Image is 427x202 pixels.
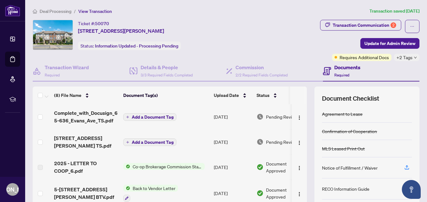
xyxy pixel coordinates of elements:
[257,190,263,197] img: Document Status
[211,104,254,129] td: [DATE]
[95,21,109,26] span: 50070
[54,134,118,149] span: [STREET_ADDRESS][PERSON_NAME] TS.pdf
[78,8,112,14] span: View Transaction
[95,43,178,49] span: Information Updated - Processing Pending
[294,188,304,198] button: Logo
[33,9,37,14] span: home
[78,20,109,27] div: Ticket #:
[402,180,421,199] button: Open asap
[294,112,304,122] button: Logo
[123,163,130,170] img: Status Icon
[40,8,71,14] span: Deal Processing
[54,92,81,99] span: (8) File Name
[266,160,305,174] span: Document Approved
[322,185,369,192] div: RECO Information Guide
[340,54,389,61] span: Requires Additional Docs
[123,185,130,192] img: Status Icon
[360,38,419,49] button: Update for Admin Review
[33,20,73,50] img: IMG-W12283805_1.jpg
[236,64,288,71] h4: Commission
[257,113,263,120] img: Document Status
[414,56,417,59] span: down
[211,154,254,180] td: [DATE]
[126,115,129,119] span: plus
[45,73,60,77] span: Required
[364,38,415,48] span: Update for Admin Review
[410,24,414,29] span: ellipsis
[123,138,176,146] button: Add a Document Tag
[74,8,76,15] li: /
[54,109,118,124] span: Complete_with_Docusign_65-636_Evans_Ave_TS.pdf
[78,42,181,50] div: Status:
[266,138,297,145] span: Pending Review
[132,140,174,144] span: Add a Document Tag
[123,163,205,170] button: Status IconCo-op Brokerage Commission Statement
[52,87,121,104] th: (8) File Name
[297,166,302,171] img: Logo
[5,5,20,16] img: logo
[294,137,304,147] button: Logo
[266,186,305,200] span: Document Approved
[254,87,308,104] th: Status
[54,160,118,175] span: 2025 - LETTER TO COOP_6.pdf
[396,54,413,61] span: +2 Tags
[322,94,379,103] span: Document Checklist
[320,20,401,31] button: Transaction Communication2
[322,164,378,171] div: Notice of Fulfillment / Waiver
[211,87,254,104] th: Upload Date
[121,87,211,104] th: Document Tag(s)
[123,113,176,121] button: Add a Document Tag
[334,64,360,71] h4: Documents
[297,140,302,145] img: Logo
[123,185,178,202] button: Status IconBack to Vendor Letter
[294,162,304,172] button: Logo
[214,92,239,99] span: Upload Date
[126,141,129,144] span: plus
[297,192,302,197] img: Logo
[334,73,349,77] span: Required
[141,73,193,77] span: 3/3 Required Fields Completed
[236,73,288,77] span: 2/2 Required Fields Completed
[322,128,377,135] div: Confirmation of Cooperation
[257,164,263,171] img: Document Status
[141,64,193,71] h4: Details & People
[257,138,263,145] img: Document Status
[391,22,396,28] div: 2
[297,115,302,120] img: Logo
[130,185,178,192] span: Back to Vendor Letter
[130,163,205,170] span: Co-op Brokerage Commission Statement
[333,20,396,30] div: Transaction Communication
[257,92,269,99] span: Status
[266,113,297,120] span: Pending Review
[45,64,89,71] h4: Transaction Wizard
[322,110,363,117] div: Agreement to Lease
[78,27,164,35] span: [STREET_ADDRESS][PERSON_NAME]
[132,115,174,119] span: Add a Document Tag
[211,129,254,154] td: [DATE]
[322,145,365,152] div: MLS Leased Print Out
[369,8,419,15] article: Transaction saved [DATE]
[54,186,118,201] span: 5-[STREET_ADDRESS][PERSON_NAME] BTV.pdf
